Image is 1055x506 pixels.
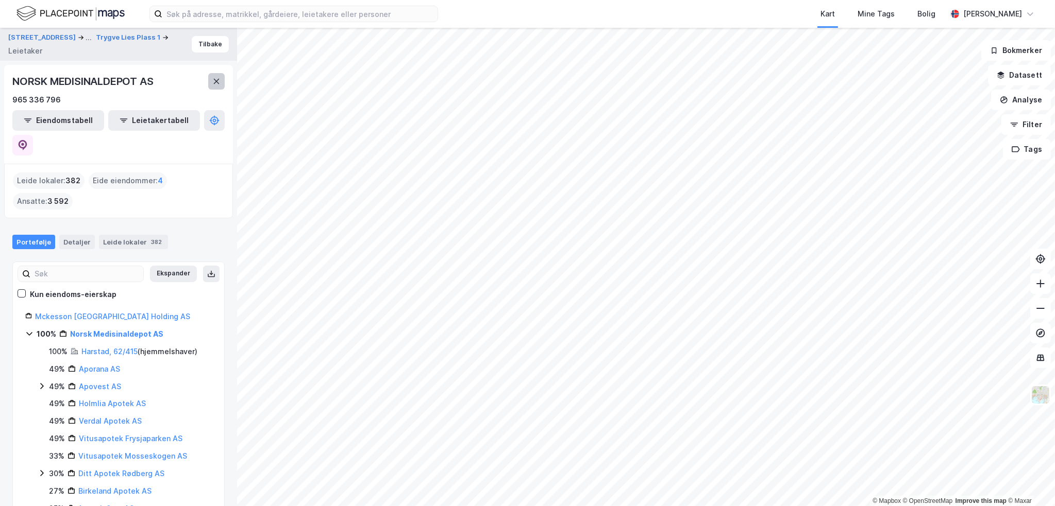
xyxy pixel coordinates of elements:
[49,485,64,497] div: 27%
[79,382,121,391] a: Apovest AS
[858,8,895,20] div: Mine Tags
[13,193,73,210] div: Ansatte :
[37,328,56,340] div: 100%
[981,40,1051,61] button: Bokmerker
[1001,114,1051,135] button: Filter
[820,8,835,20] div: Kart
[49,380,65,393] div: 49%
[30,266,143,282] input: Søk
[991,90,1051,110] button: Analyse
[49,345,68,358] div: 100%
[108,110,200,131] button: Leietakertabell
[65,175,80,187] span: 382
[8,45,42,57] div: Leietaker
[16,5,125,23] img: logo.f888ab2527a4732fd821a326f86c7f29.svg
[12,94,61,106] div: 965 336 796
[81,345,197,358] div: ( hjemmelshaver )
[49,467,64,480] div: 30%
[8,31,78,44] button: [STREET_ADDRESS]
[162,6,438,22] input: Søk på adresse, matrikkel, gårdeiere, leietakere eller personer
[1003,139,1051,160] button: Tags
[49,450,64,462] div: 33%
[1031,385,1050,405] img: Z
[70,329,163,338] a: Norsk Medisinaldepot AS
[49,415,65,427] div: 49%
[917,8,935,20] div: Bolig
[956,497,1007,504] a: Improve this map
[49,397,65,410] div: 49%
[81,347,138,356] a: Harstad, 62/415
[79,399,146,408] a: Holmlia Apotek AS
[79,434,182,443] a: Vitusapotek Frysjaparken AS
[47,195,69,207] span: 3 592
[79,416,142,425] a: Verdal Apotek AS
[78,451,187,460] a: Vitusapotek Mosseskogen AS
[86,31,92,44] div: ...
[79,364,120,373] a: Aporana AS
[89,172,167,189] div: Eide eiendommer :
[963,8,1022,20] div: [PERSON_NAME]
[13,172,85,189] div: Leide lokaler :
[12,73,155,90] div: NORSK MEDISINALDEPOT AS
[1003,457,1055,506] div: Kontrollprogram for chat
[78,486,152,495] a: Birkeland Apotek AS
[78,469,164,478] a: Ditt Apotek Rødberg AS
[158,175,163,187] span: 4
[149,237,164,247] div: 382
[49,363,65,375] div: 49%
[903,497,953,504] a: OpenStreetMap
[30,288,116,301] div: Kun eiendoms-eierskap
[150,266,197,282] button: Ekspander
[96,32,162,43] button: Trygve Lies Plass 1
[192,36,229,53] button: Tilbake
[99,235,168,249] div: Leide lokaler
[873,497,901,504] a: Mapbox
[49,432,65,445] div: 49%
[35,312,190,321] a: Mckesson [GEOGRAPHIC_DATA] Holding AS
[12,110,104,131] button: Eiendomstabell
[988,65,1051,85] button: Datasett
[59,235,95,249] div: Detaljer
[12,235,55,249] div: Portefølje
[1003,457,1055,506] iframe: Chat Widget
